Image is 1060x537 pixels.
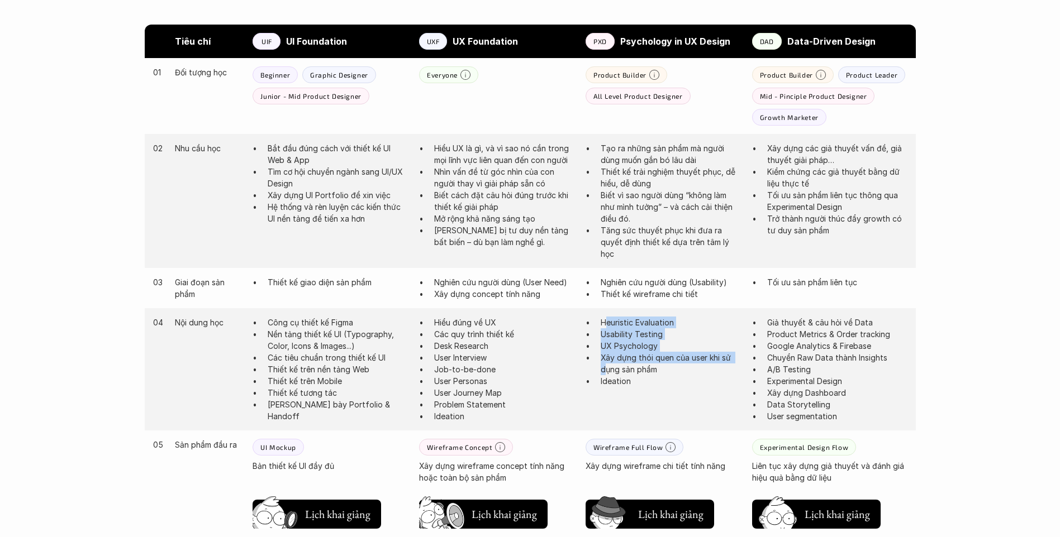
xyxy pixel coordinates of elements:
p: Xây dựng wireframe chi tiết tính năng [586,460,741,472]
p: Hiểu đúng về UX [434,317,574,328]
p: Ideation [434,410,574,422]
p: Nền tảng thiết kế UI (Typography, Color, Icons & Images...) [268,328,408,352]
p: Growth Marketer [760,113,819,121]
p: Nhu cầu học [175,142,241,154]
p: Nghiên cứu người dùng (User Need) [434,276,574,288]
p: Data Storytelling [767,399,907,410]
button: Lịch khai giảng [586,500,714,529]
p: Ideation [601,375,741,387]
p: Xây dựng thói quen của user khi sử dụng sản phẩm [601,352,741,375]
p: [PERSON_NAME] bị tư duy nền tảng bất biến – dù bạn làm nghề gì. [434,224,574,248]
p: Kiểm chứng các giả thuyết bằng dữ liệu thực tế [767,166,907,189]
p: 02 [153,142,164,154]
p: Tăng sức thuyết phục khi đưa ra quyết định thiết kế dựa trên tâm lý học [601,224,741,260]
p: User Journey Map [434,387,574,399]
p: Problem Statement [434,399,574,410]
p: Google Analytics & Firebase [767,340,907,352]
p: DAD [760,37,774,45]
p: Thiết kế giao diện sản phẩm [268,276,408,288]
p: Xây dựng wireframe concept tính năng hoặc toàn bộ sản phẩm [419,460,574,483]
p: UIF [262,37,272,45]
p: Experimental Design Flow [760,443,848,451]
p: Heuristic Evaluation [601,317,741,328]
p: Graphic Designer [310,71,368,79]
strong: Tiêu chí [175,36,211,47]
strong: Data-Driven Design [787,36,876,47]
a: Lịch khai giảng [586,495,714,529]
p: Hệ thống và rèn luyện các kiến thức UI nền tảng để tiến xa hơn [268,201,408,224]
strong: Psychology in UX Design [620,36,730,47]
p: Thiết kế trên Mobile [268,375,408,387]
p: User Personas [434,375,574,387]
a: Lịch khai giảng [752,495,881,529]
p: 01 [153,66,164,78]
p: Experimental Design [767,375,907,387]
p: Xây dựng UI Portfolio để xin việc [268,189,408,201]
p: Biết vì sao người dùng “không làm như mình tưởng” – và cách cải thiện điều đó. [601,189,741,224]
h5: Lịch khai giảng [805,506,870,522]
p: Nội dung học [175,317,241,328]
p: Everyone [427,71,458,79]
p: Các tiêu chuẩn trong thiết kế UI [268,352,408,363]
strong: UX Foundation [453,36,518,47]
p: Trở thành người thúc đẩy growth có tư duy sản phẩm [767,213,907,236]
p: Nghiên cứu người dùng (Usability) [601,276,741,288]
p: Giai đoạn sản phẩm [175,276,241,300]
p: Bắt đầu đúng cách với thiết kế UI Web & App [268,142,408,166]
p: Chuyển Raw Data thành Insights [767,352,907,363]
p: Mid - Pinciple Product Designer [760,92,867,100]
p: 03 [153,276,164,288]
p: Thiết kế tương tác [268,387,408,399]
p: UI Mockup [260,443,296,451]
p: Mở rộng khả năng sáng tạo [434,213,574,224]
p: Tìm cơ hội chuyển ngành sang UI/UX Design [268,166,408,189]
p: Tối ưu sản phẩm liên tục [767,276,907,288]
p: PXD [593,37,607,45]
strong: UI Foundation [286,36,347,47]
p: Đối tượng học [175,66,241,78]
p: Sản phẩm đầu ra [175,439,241,450]
p: Usability Testing [601,328,741,340]
p: All Level Product Designer [593,92,683,100]
p: Wireframe Full Flow [593,443,663,451]
p: Product Leader [846,71,897,79]
p: Các quy trình thiết kế [434,328,574,340]
p: Product Builder [593,71,647,79]
p: Product Builder [760,71,813,79]
p: Tối ưu sản phẩm liên tục thông qua Experimental Design [767,189,907,213]
button: Lịch khai giảng [419,500,548,529]
p: Hiểu UX là gì, và vì sao nó cần trong mọi lĩnh vực liên quan đến con người [434,142,574,166]
button: Lịch khai giảng [253,500,381,529]
p: Xây dựng các giả thuyết vấn đề, giả thuyết giải pháp… [767,142,907,166]
p: Nhìn vấn đề từ góc nhìn của con người thay vì giải pháp sẵn có [434,166,574,189]
p: Liên tục xây dựng giả thuyết và đánh giá hiệu quả bằng dữ liệu [752,460,907,483]
a: Lịch khai giảng [253,495,381,529]
p: Công cụ thiết kế Figma [268,317,408,328]
p: Product Metrics & Order tracking [767,328,907,340]
p: User Interview [434,352,574,363]
button: Lịch khai giảng [752,500,881,529]
p: Xây dựng concept tính năng [434,288,574,300]
p: Thiết kế wireframe chi tiết [601,288,741,300]
p: Beginner [260,71,290,79]
p: User segmentation [767,410,907,422]
p: UXF [427,37,440,45]
p: [PERSON_NAME] bày Portfolio & Handoff [268,399,408,422]
p: 05 [153,439,164,450]
h5: Lịch khai giảng [305,506,370,522]
h5: Lịch khai giảng [638,506,704,522]
p: Thiết kế trải nghiệm thuyết phục, dễ hiểu, dễ dùng [601,166,741,189]
p: Desk Research [434,340,574,352]
p: Bản thiết kế UI đầy đủ [253,460,408,472]
p: 04 [153,317,164,328]
p: Job-to-be-done [434,363,574,375]
p: Xây dựng Dashboard [767,387,907,399]
p: Biết cách đặt câu hỏi đúng trước khi thiết kế giải pháp [434,189,574,213]
p: Junior - Mid Product Designer [260,92,361,100]
a: Lịch khai giảng [419,495,548,529]
h5: Lịch khai giảng [472,506,537,522]
p: Tạo ra những sản phẩm mà người dùng muốn gắn bó lâu dài [601,142,741,166]
p: Thiết kế trên nền tảng Web [268,363,408,375]
p: Giả thuyết & câu hỏi về Data [767,317,907,328]
p: A/B Testing [767,363,907,375]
